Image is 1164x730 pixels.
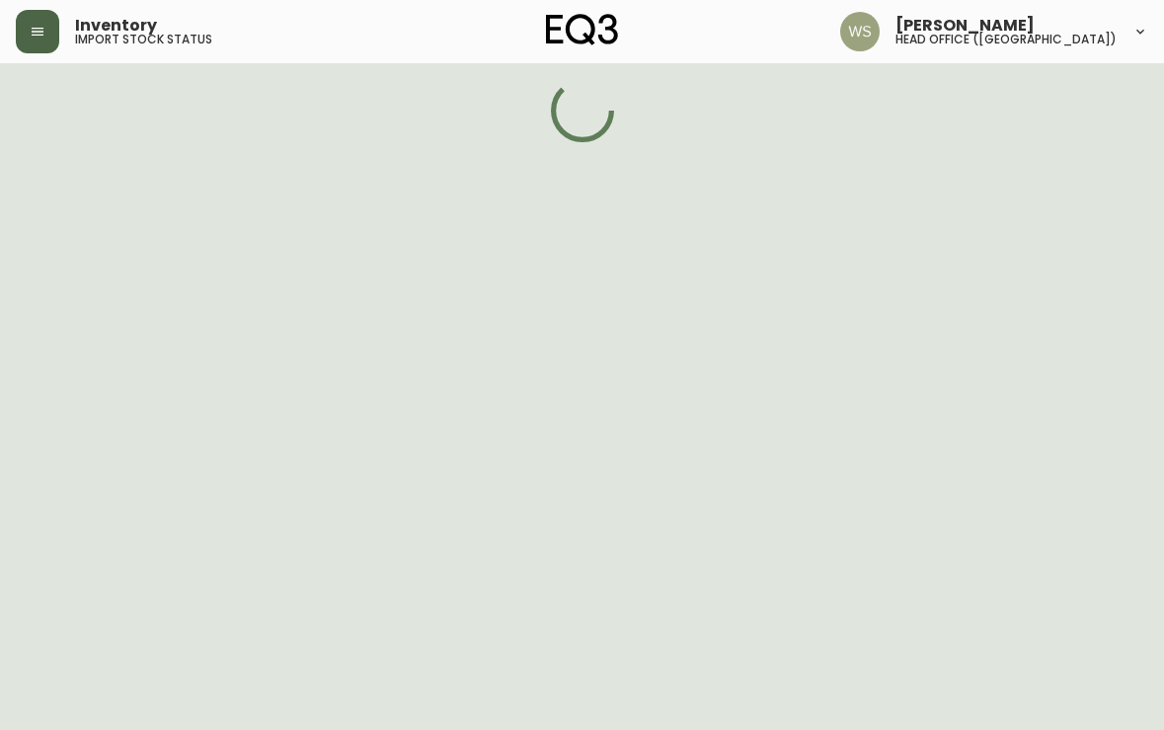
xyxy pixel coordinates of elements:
span: Inventory [75,18,157,34]
span: [PERSON_NAME] [895,18,1035,34]
h5: head office ([GEOGRAPHIC_DATA]) [895,34,1117,45]
h5: import stock status [75,34,212,45]
img: logo [546,14,619,45]
img: d421e764c7328a6a184e62c810975493 [840,12,880,51]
